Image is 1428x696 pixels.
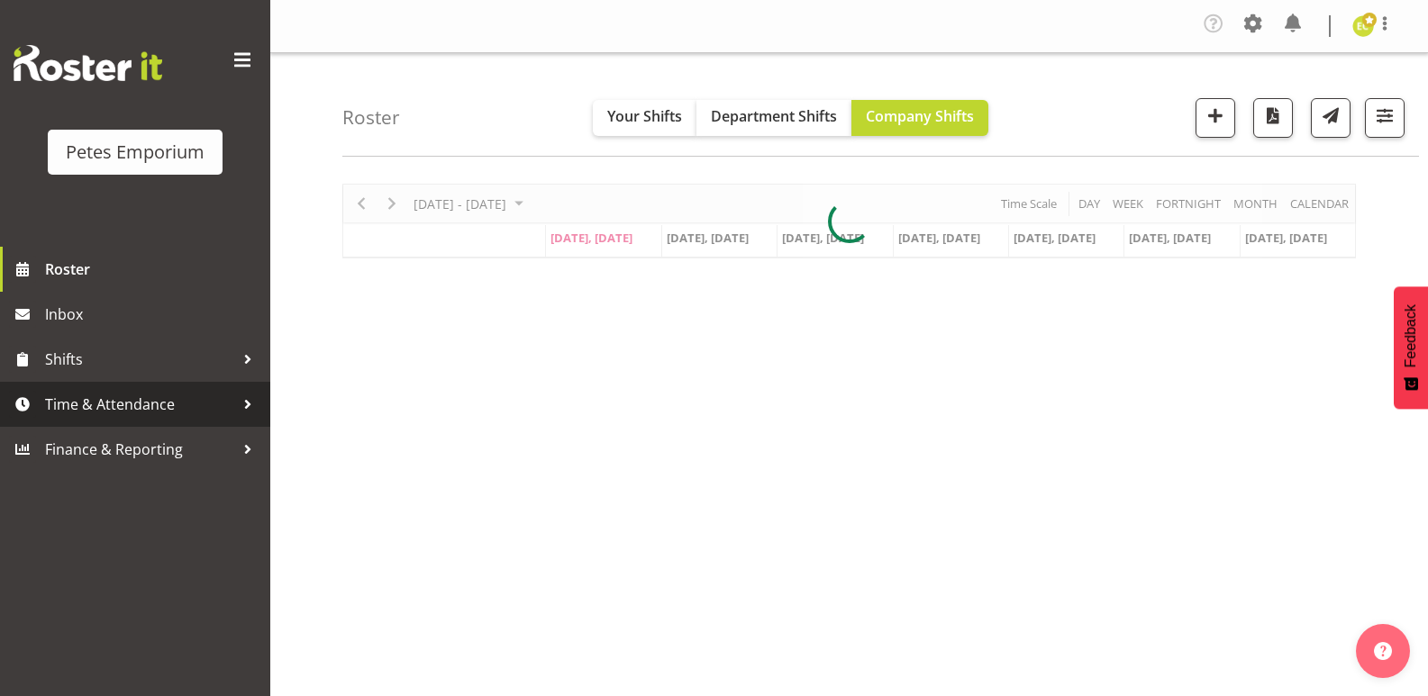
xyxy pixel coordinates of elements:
[851,100,988,136] button: Company Shifts
[45,301,261,328] span: Inbox
[1394,286,1428,409] button: Feedback - Show survey
[45,346,234,373] span: Shifts
[1253,98,1293,138] button: Download a PDF of the roster according to the set date range.
[45,256,261,283] span: Roster
[607,106,682,126] span: Your Shifts
[1403,304,1419,367] span: Feedback
[66,139,205,166] div: Petes Emporium
[711,106,837,126] span: Department Shifts
[1311,98,1351,138] button: Send a list of all shifts for the selected filtered period to all rostered employees.
[342,107,400,128] h4: Roster
[1374,642,1392,660] img: help-xxl-2.png
[1196,98,1235,138] button: Add a new shift
[45,436,234,463] span: Finance & Reporting
[1352,15,1374,37] img: emma-croft7499.jpg
[866,106,974,126] span: Company Shifts
[45,391,234,418] span: Time & Attendance
[14,45,162,81] img: Rosterit website logo
[593,100,696,136] button: Your Shifts
[1365,98,1405,138] button: Filter Shifts
[696,100,851,136] button: Department Shifts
